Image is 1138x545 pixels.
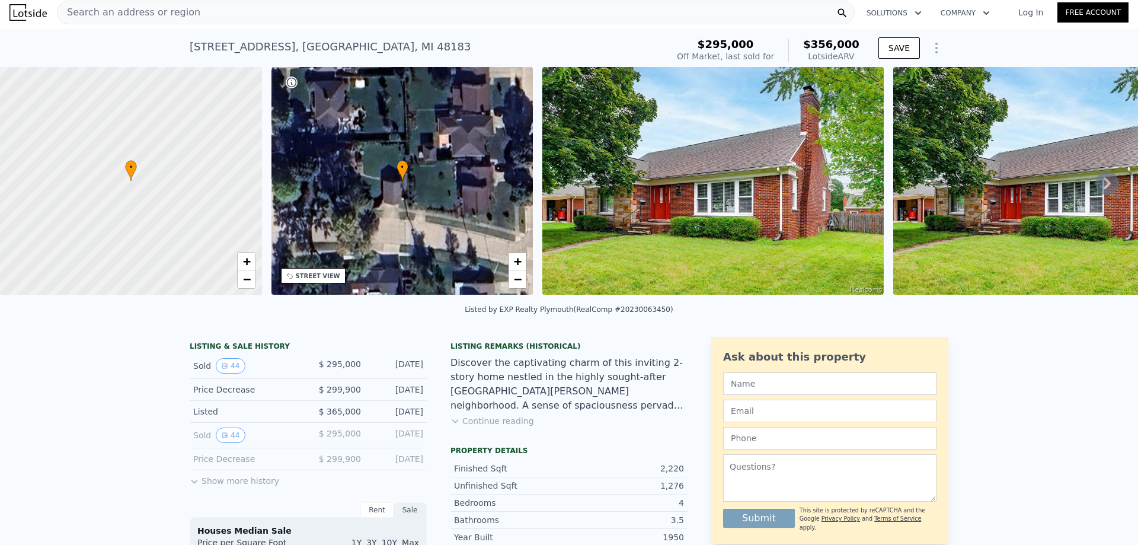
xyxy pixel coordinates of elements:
div: Listed [193,406,299,417]
span: • [125,162,137,173]
div: 1,276 [569,480,684,492]
div: STREET VIEW [296,272,340,281]
div: 2,220 [569,463,684,474]
span: − [514,272,522,286]
span: $ 299,900 [319,454,361,464]
div: [DATE] [370,384,423,396]
span: Search an address or region [57,5,200,20]
div: Bathrooms [454,514,569,526]
div: Price Decrease [193,384,299,396]
button: SAVE [878,37,920,59]
button: Solutions [857,2,931,24]
div: Bedrooms [454,497,569,509]
input: Phone [723,427,936,450]
a: Zoom in [509,253,526,270]
button: Show more history [190,470,279,487]
div: Year Built [454,531,569,543]
div: [STREET_ADDRESS] , [GEOGRAPHIC_DATA] , MI 48183 [190,39,471,55]
div: Off Market, last sold for [677,50,774,62]
span: • [397,162,408,173]
img: Sale: 71240970 Parcel: 47152036 [542,67,884,295]
span: $356,000 [803,38,859,50]
div: Discover the captivating charm of this inviting 2-story home nestled in the highly sought-after [... [450,356,688,413]
div: Sold [193,428,299,443]
div: Finished Sqft [454,463,569,474]
button: View historical data [216,428,245,443]
div: [DATE] [370,358,423,374]
div: Rent [360,502,394,518]
div: Price Decrease [193,453,299,465]
span: $295,000 [698,38,754,50]
span: $ 365,000 [319,407,361,416]
span: $ 295,000 [319,359,361,369]
div: [DATE] [370,406,423,417]
div: Houses Median Sale [197,525,419,537]
button: Submit [723,509,795,528]
a: Zoom in [238,253,255,270]
div: 1950 [569,531,684,543]
img: Lotside [9,4,47,21]
a: Privacy Policy [821,515,860,522]
div: [DATE] [370,428,423,443]
a: Terms of Service [874,515,921,522]
span: $ 295,000 [319,429,361,438]
button: Show Options [925,36,948,60]
div: 3.5 [569,514,684,526]
div: • [125,160,137,181]
span: − [242,272,250,286]
div: Sold [193,358,299,374]
span: $ 299,900 [319,385,361,394]
span: + [514,254,522,269]
div: Ask about this property [723,349,936,365]
a: Zoom out [238,270,255,288]
button: Continue reading [450,415,534,427]
div: LISTING & SALE HISTORY [190,342,427,353]
div: Sale [394,502,427,518]
div: Lotside ARV [803,50,859,62]
div: Listed by EXP Realty Plymouth (RealComp #20230063450) [465,305,673,314]
span: + [242,254,250,269]
input: Email [723,400,936,422]
button: Company [931,2,999,24]
a: Zoom out [509,270,526,288]
input: Name [723,372,936,395]
div: Listing Remarks (Historical) [450,342,688,351]
div: 4 [569,497,684,509]
div: [DATE] [370,453,423,465]
button: View historical data [216,358,245,374]
a: Log In [1004,7,1057,18]
div: Property details [450,446,688,455]
div: • [397,160,408,181]
a: Free Account [1057,2,1129,23]
div: Unfinished Sqft [454,480,569,492]
div: This site is protected by reCAPTCHA and the Google and apply. [800,506,936,532]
